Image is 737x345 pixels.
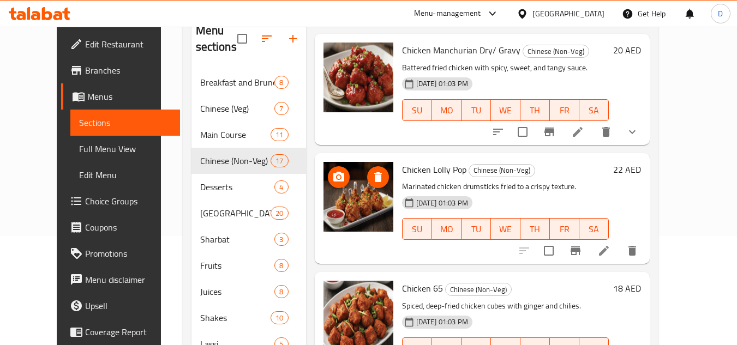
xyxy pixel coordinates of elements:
[613,162,641,177] h6: 22 AED
[275,261,287,271] span: 8
[462,99,491,121] button: TU
[70,136,180,162] a: Full Menu View
[562,238,589,264] button: Branch-specific-item
[412,317,472,327] span: [DATE] 01:03 PM
[254,26,280,52] span: Sort sections
[554,221,575,237] span: FR
[550,99,579,121] button: FR
[414,7,481,20] div: Menu-management
[275,234,287,245] span: 3
[61,267,180,293] a: Menu disclaimer
[61,57,180,83] a: Branches
[274,285,288,298] div: items
[191,95,306,122] div: Chinese (Veg)7
[191,174,306,200] div: Desserts4
[200,207,271,220] span: [GEOGRAPHIC_DATA]
[200,233,275,246] span: Sharbat
[61,83,180,110] a: Menus
[85,273,171,286] span: Menu disclaimer
[718,8,723,20] span: D
[87,90,171,103] span: Menus
[402,299,609,313] p: Spiced, deep-fried chicken cubes with ginger and chilies.
[432,99,462,121] button: MO
[462,218,491,240] button: TU
[323,162,393,232] img: Chicken Lolly Pop
[275,77,287,88] span: 8
[525,102,546,118] span: TH
[275,182,287,192] span: 4
[274,233,288,246] div: items
[191,148,306,174] div: Chinese (Non-Veg)17
[491,99,520,121] button: WE
[231,27,254,50] span: Select all sections
[61,31,180,57] a: Edit Restaurant
[196,22,237,55] h2: Menu sections
[85,64,171,77] span: Branches
[191,226,306,252] div: Sharbat3
[271,311,288,324] div: items
[85,247,171,260] span: Promotions
[579,99,609,121] button: SA
[274,76,288,89] div: items
[70,110,180,136] a: Sections
[280,26,306,52] button: Add section
[275,104,287,114] span: 7
[271,208,287,219] span: 20
[79,168,171,181] span: Edit Menu
[436,221,457,237] span: MO
[436,102,457,118] span: MO
[412,198,472,208] span: [DATE] 01:03 PM
[597,244,610,257] a: Edit menu item
[200,102,275,115] span: Chinese (Veg)
[469,164,535,177] div: Chinese (Non-Veg)
[85,38,171,51] span: Edit Restaurant
[70,162,180,188] a: Edit Menu
[271,156,287,166] span: 17
[274,180,288,193] div: items
[200,259,275,272] span: Fruits
[550,218,579,240] button: FR
[613,281,641,296] h6: 18 AED
[191,200,306,226] div: [GEOGRAPHIC_DATA]20
[328,166,350,188] button: upload picture
[511,120,534,143] span: Select to update
[85,195,171,208] span: Choice Groups
[367,166,389,188] button: delete image
[402,99,432,121] button: SU
[584,221,604,237] span: SA
[520,99,550,121] button: TH
[402,161,466,178] span: Chicken Lolly Pop
[61,214,180,240] a: Coupons
[523,45,589,58] span: Chinese (Non-Veg)
[536,119,562,145] button: Branch-specific-item
[85,221,171,234] span: Coupons
[61,293,180,319] a: Upsell
[626,125,639,138] svg: Show Choices
[525,221,546,237] span: TH
[407,221,428,237] span: SU
[323,43,393,112] img: Chicken Manchurian Dry/ Gravy
[191,122,306,148] div: Main Course11
[274,102,288,115] div: items
[402,61,609,75] p: Battered fried chicken with spicy, sweet, and tangy sauce.
[402,180,609,193] p: Marinated chicken drumsticks fried to a crispy texture.
[584,102,604,118] span: SA
[445,283,512,296] div: Chinese (Non-Veg)
[61,319,180,345] a: Coverage Report
[200,311,271,324] span: Shakes
[402,42,520,58] span: Chicken Manchurian Dry/ Gravy
[200,180,275,193] span: Desserts
[432,218,462,240] button: MO
[537,239,560,262] span: Select to update
[446,283,511,296] span: Chinese (Non-Veg)
[274,259,288,272] div: items
[271,128,288,141] div: items
[61,188,180,214] a: Choice Groups
[271,154,288,167] div: items
[523,45,589,58] div: Chinese (Non-Veg)
[85,325,171,338] span: Coverage Report
[271,207,288,220] div: items
[491,218,520,240] button: WE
